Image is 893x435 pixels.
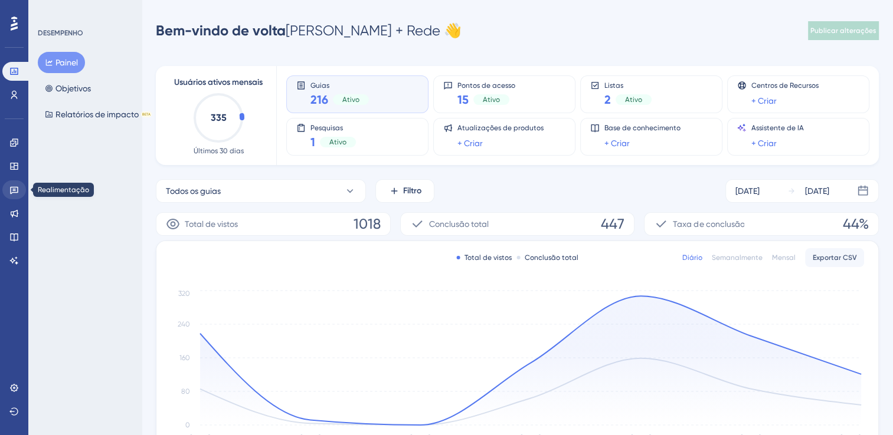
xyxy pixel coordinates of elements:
[813,253,857,262] span: Exportar CSV
[38,78,98,99] button: Objetivos
[141,111,152,117] div: BETA
[55,107,139,121] font: Relatórios de impacto
[682,253,702,262] div: Diário
[483,95,500,104] span: Ativo
[178,289,190,297] tspan: 320
[457,81,515,89] span: Pontos de acesso
[156,179,366,203] button: Todos os guias
[310,91,328,108] span: 216
[625,95,642,104] span: Ativo
[211,112,227,123] text: 335
[604,123,681,133] span: Base de conhecimento
[712,253,763,262] div: Semanalmente
[805,248,864,267] button: Exportar CSV
[55,81,91,95] font: Objetivos
[55,55,78,70] font: Painel
[810,26,876,35] span: Publicar alterações
[342,95,359,104] span: Ativo
[843,215,869,233] span: 44%
[805,184,829,198] div: [DATE]
[179,354,190,362] tspan: 160
[375,179,434,203] button: Filtro
[808,21,879,40] button: Publicar alterações
[185,217,238,231] span: Total de vistos
[673,217,744,231] span: Taxa de conclusão
[751,136,777,150] a: + Criar
[604,91,611,108] span: 2
[354,215,381,233] span: 1018
[429,217,489,231] span: Conclusão total
[525,253,578,262] font: Conclusão total
[185,421,190,429] tspan: 0
[735,184,760,198] div: [DATE]
[751,94,777,108] a: + Criar
[772,253,796,262] div: Mensal
[310,134,315,150] span: 1
[601,215,624,233] span: 447
[310,123,356,131] span: Pesquisas
[310,81,369,89] span: Guias
[156,21,462,40] div: [PERSON_NAME] + Rede 👋
[194,146,244,156] span: Últimos 30 dias
[457,136,483,150] a: + Criar
[751,81,819,90] span: Centros de Recursos
[178,320,190,328] tspan: 240
[403,184,421,198] span: Filtro
[329,137,346,147] span: Ativo
[604,136,630,150] a: + Criar
[181,387,190,396] tspan: 80
[166,184,221,198] span: Todos os guias
[38,104,159,125] button: Relatórios de impactoBETA
[38,28,83,38] div: DESEMPENHO
[174,75,263,90] span: Usuários ativos mensais
[751,123,804,133] span: Assistente de IA
[604,81,652,89] span: Listas
[465,253,512,262] font: Total de vistos
[457,91,469,108] span: 15
[156,22,286,39] span: Bem-vindo de volta
[38,52,85,73] button: Painel
[457,123,544,133] span: Atualizações de produtos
